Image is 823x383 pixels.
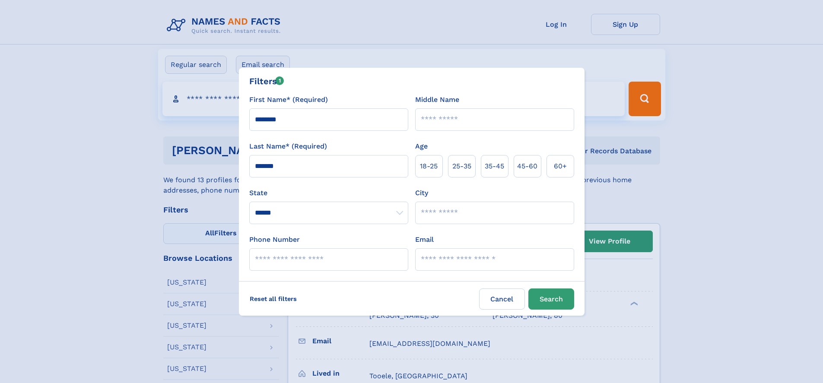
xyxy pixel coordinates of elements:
[249,75,284,88] div: Filters
[452,161,471,171] span: 25‑35
[249,234,300,245] label: Phone Number
[249,188,408,198] label: State
[485,161,504,171] span: 35‑45
[479,288,525,310] label: Cancel
[415,234,434,245] label: Email
[249,141,327,152] label: Last Name* (Required)
[415,188,428,198] label: City
[420,161,438,171] span: 18‑25
[554,161,567,171] span: 60+
[415,141,428,152] label: Age
[249,95,328,105] label: First Name* (Required)
[415,95,459,105] label: Middle Name
[528,288,574,310] button: Search
[244,288,302,309] label: Reset all filters
[517,161,537,171] span: 45‑60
